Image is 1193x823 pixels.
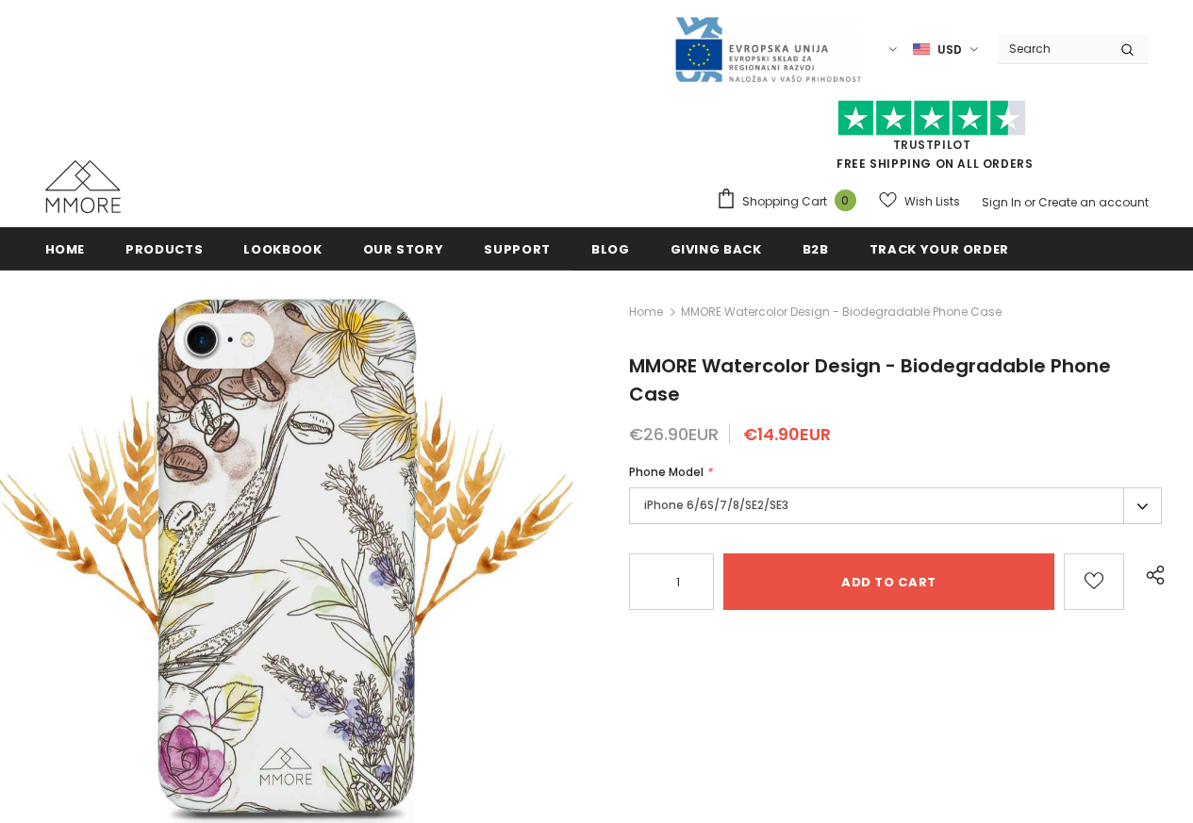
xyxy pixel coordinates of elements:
[913,41,930,58] img: USD
[937,41,962,59] span: USD
[673,41,862,57] a: Javni Razpis
[904,192,960,211] span: Wish Lists
[591,240,630,258] span: Blog
[629,464,704,480] span: Phone Model
[125,227,203,270] a: Products
[45,240,86,258] span: Home
[743,422,831,446] span: €14.90EUR
[363,240,444,258] span: Our Story
[673,15,862,84] img: Javni Razpis
[742,192,827,211] span: Shopping Cart
[870,240,1009,258] span: Track your order
[803,240,829,258] span: B2B
[723,553,1054,610] input: Add to cart
[629,487,1162,524] label: iPhone 6/6S/7/8/SE2/SE3
[982,194,1021,210] a: Sign In
[591,227,630,270] a: Blog
[716,108,1149,172] span: FREE SHIPPING ON ALL ORDERS
[835,189,856,211] span: 0
[629,422,719,446] span: €26.90EUR
[803,227,829,270] a: B2B
[998,35,1106,62] input: Search Site
[671,227,762,270] a: Giving back
[893,137,971,153] a: Trustpilot
[870,227,1009,270] a: Track your order
[671,240,762,258] span: Giving back
[484,240,551,258] span: support
[363,227,444,270] a: Our Story
[879,185,960,218] a: Wish Lists
[1038,194,1149,210] a: Create an account
[45,227,86,270] a: Home
[629,301,663,323] a: Home
[681,301,1002,323] span: MMORE Watercolor Design - Biodegradable Phone Case
[716,188,866,216] a: Shopping Cart 0
[629,353,1111,407] span: MMORE Watercolor Design - Biodegradable Phone Case
[243,240,322,258] span: Lookbook
[1024,194,1036,210] span: or
[125,240,203,258] span: Products
[837,100,1026,137] img: Trust Pilot Stars
[484,227,551,270] a: support
[243,227,322,270] a: Lookbook
[45,160,121,213] img: MMORE Cases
